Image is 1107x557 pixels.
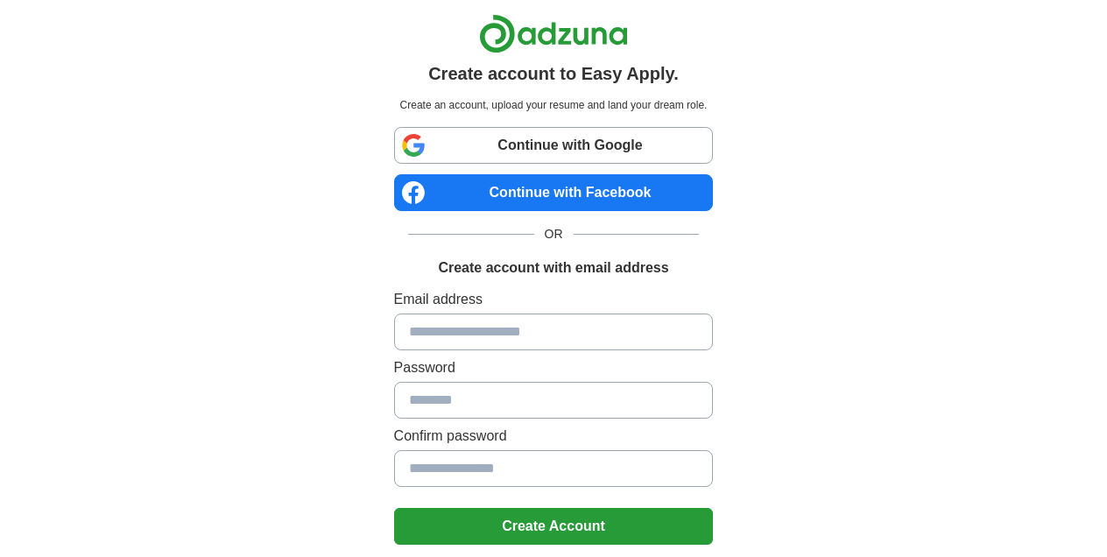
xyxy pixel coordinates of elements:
label: Password [394,357,714,378]
button: Create Account [394,508,714,545]
img: Adzuna logo [479,14,628,53]
a: Continue with Google [394,127,714,164]
h1: Create account to Easy Apply. [428,60,679,87]
span: OR [534,225,574,243]
label: Email address [394,289,714,310]
h1: Create account with email address [438,257,668,278]
a: Continue with Facebook [394,174,714,211]
p: Create an account, upload your resume and land your dream role. [398,97,710,113]
label: Confirm password [394,426,714,447]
